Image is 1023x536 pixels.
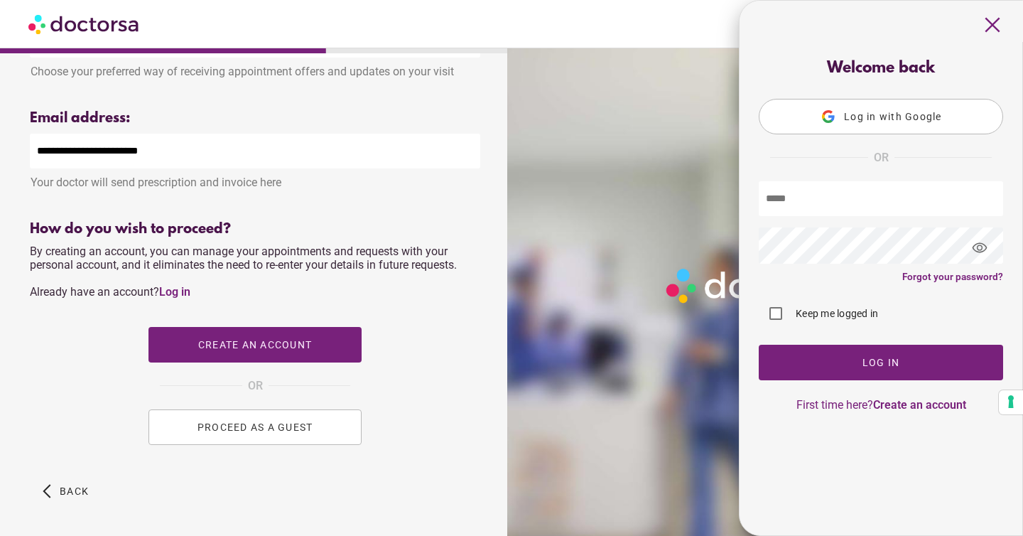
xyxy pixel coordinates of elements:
span: close [979,11,1006,38]
div: Your doctor will send prescription and invoice here [30,168,480,189]
div: Choose your preferred way of receiving appointment offers and updates on your visit [30,58,480,78]
a: Log in [159,285,190,299]
button: arrow_back_ios Back [37,473,94,509]
div: Email address: [30,110,480,127]
span: OR [248,377,263,395]
img: Logo-Doctorsa-trans-White-partial-flat.png [661,263,865,309]
button: Log In [759,345,1003,380]
span: Log In [862,357,900,368]
span: Create an account [198,339,312,350]
label: Keep me logged in [793,306,878,321]
button: Create an account [148,327,362,363]
span: Log in with Google [844,111,942,122]
p: First time here? [759,398,1003,412]
span: PROCEED AS A GUEST [197,422,313,433]
a: Forgot your password? [902,271,1003,282]
span: By creating an account, you can manage your appointments and requests with your personal account,... [30,245,457,299]
div: Welcome back [759,60,1003,77]
button: PROCEED AS A GUEST [148,409,362,445]
div: How do you wish to proceed? [30,221,480,237]
button: Your consent preferences for tracking technologies [999,390,1023,414]
button: Log in with Google [759,99,1003,134]
img: Doctorsa.com [28,8,141,40]
span: OR [874,149,889,167]
span: Back [60,486,89,497]
a: Create an account [873,398,966,412]
span: visibility [960,229,999,267]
